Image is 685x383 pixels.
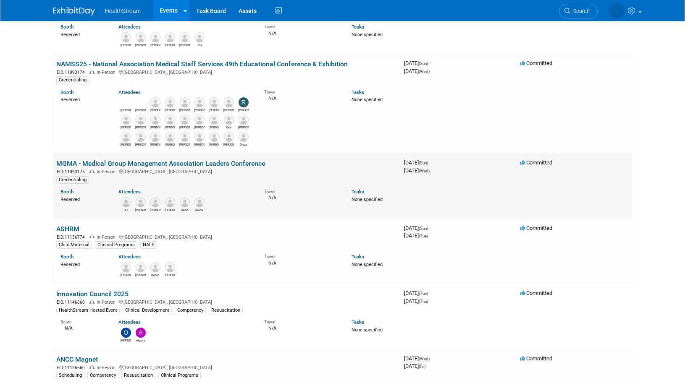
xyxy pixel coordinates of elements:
[150,197,160,207] img: Amanda Morinelli
[121,142,131,147] div: Jen Grijalva
[57,70,88,75] span: EID: 11093174
[194,132,205,142] img: Tom Heitz
[136,97,146,107] img: Wendy Nixx
[121,338,131,343] div: Olivia Christopher
[264,251,339,259] div: Travel
[60,30,106,38] div: Reserved
[264,325,339,331] div: N/A
[264,194,339,201] div: N/A
[224,115,234,125] img: Katy Young
[121,97,131,107] img: Andrea Schmitz
[165,197,175,207] img: Ty Meredith
[57,169,88,174] span: EID: 11093175
[223,125,234,130] div: Katy Young
[136,197,146,207] img: William Davis
[97,365,118,370] span: In-Person
[404,298,428,304] span: [DATE]
[97,70,118,75] span: In-Person
[150,32,160,42] img: Daniela Miranda
[118,189,141,195] a: Attendees
[179,107,190,112] div: Katie Jobst
[352,97,383,102] span: None specified
[60,95,106,103] div: Reserved
[570,8,590,14] span: Search
[194,32,205,42] img: Jes Walker
[121,262,131,272] img: Kathryn Prusinski
[352,254,364,260] a: Tasks
[180,132,190,142] img: Meghan Kurtz
[121,125,131,130] div: Amy Kleist
[194,142,205,147] div: Tom Heitz
[404,232,428,239] span: [DATE]
[56,233,397,240] div: [GEOGRAPHIC_DATA], [GEOGRAPHIC_DATA]
[158,372,201,379] div: Clinical Programs
[118,319,141,325] a: Attendees
[419,226,428,231] span: (Sun)
[520,159,552,166] span: Committed
[238,125,249,130] div: Nicole Otte
[150,272,160,277] div: Danie Buhlinger
[404,60,430,66] span: [DATE]
[179,125,190,130] div: Chris Gann
[57,235,88,240] span: EID: 11136774
[56,307,120,314] div: HealthStream Hosted Event
[194,115,205,125] img: Brandi Zevenbergen
[60,325,106,331] div: N/A
[175,307,206,314] div: Competency
[150,125,160,130] div: Aaron Faber
[150,262,160,272] img: Danie Buhlinger
[89,234,94,239] img: In-Person Event
[238,107,249,112] div: Rochelle Celik
[121,328,131,338] img: Olivia Christopher
[150,97,160,107] img: Bryan Robbins
[165,107,175,112] div: Reuben Faber
[95,241,137,249] div: Clinical Programs
[520,290,552,296] span: Committed
[121,107,131,112] div: Andrea Schmitz
[224,97,234,107] img: Brianna Gabriel
[179,42,190,47] div: Kameron Staten
[352,197,383,202] span: None specified
[97,234,118,240] span: In-Person
[56,298,397,305] div: [GEOGRAPHIC_DATA], [GEOGRAPHIC_DATA]
[419,161,428,165] span: (Sun)
[165,272,175,277] div: Tanesha Riley
[239,115,249,125] img: Nicole Otte
[404,159,430,166] span: [DATE]
[136,262,146,272] img: Diana Hickey
[118,24,141,30] a: Attendees
[180,197,190,207] img: Gabe Glimps
[135,42,146,47] div: Rachel Fridja
[264,30,339,36] div: N/A
[56,225,79,233] a: ASHRM
[431,355,432,362] span: -
[264,87,339,95] div: Travel
[97,300,118,305] span: In-Person
[118,254,141,260] a: Attendees
[121,272,131,277] div: Kathryn Prusinski
[419,61,428,66] span: (Sun)
[165,115,175,125] img: Kelly Kaechele
[404,363,425,369] span: [DATE]
[56,364,397,371] div: [GEOGRAPHIC_DATA], [GEOGRAPHIC_DATA]
[121,207,131,212] div: JJ Harnke
[60,189,73,195] a: Booth
[121,197,131,207] img: JJ Harnke
[135,142,146,147] div: Joanna Juergens
[135,207,146,212] div: William Davis
[180,115,190,125] img: Chris Gann
[89,70,94,74] img: In-Person Event
[56,372,84,379] div: Scheduling
[223,107,234,112] div: Brianna Gabriel
[121,32,131,42] img: Logan Blackfan
[121,372,155,379] div: Resuscitation
[404,68,430,74] span: [DATE]
[404,290,430,296] span: [DATE]
[239,97,249,107] img: Rochelle Celik
[264,21,339,29] div: Travel
[209,125,219,130] div: Sarah Cassidy
[97,169,118,175] span: In-Person
[57,365,88,370] span: EID: 11126660
[264,317,339,325] div: Travel
[352,327,383,333] span: None specified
